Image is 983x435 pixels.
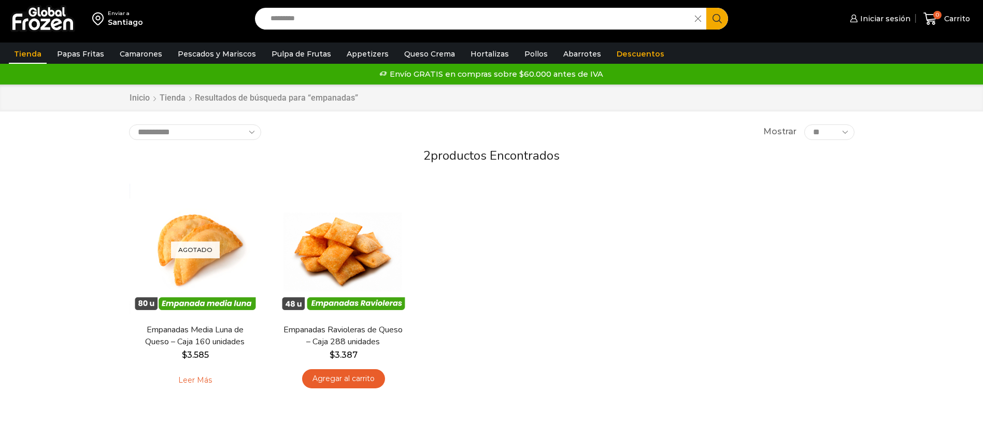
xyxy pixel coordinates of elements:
[266,44,336,64] a: Pulpa de Frutas
[182,350,187,360] span: $
[611,44,669,64] a: Descuentos
[302,369,385,388] a: Agregar al carrito: “Empanadas Ravioleras de Queso - Caja 288 unidades”
[763,126,796,138] span: Mostrar
[92,10,108,27] img: address-field-icon.svg
[162,369,228,391] a: Leé más sobre “Empanadas Media Luna de Queso - Caja 160 unidades”
[399,44,460,64] a: Queso Crema
[465,44,514,64] a: Hortalizas
[706,8,728,30] button: Search button
[942,13,970,24] span: Carrito
[330,350,358,360] bdi: 3.387
[115,44,167,64] a: Camarones
[921,7,973,31] a: 0 Carrito
[933,11,942,19] span: 0
[52,44,109,64] a: Papas Fritas
[108,17,143,27] div: Santiago
[341,44,394,64] a: Appetizers
[135,324,254,348] a: Empanadas Media Luna de Queso – Caja 160 unidades
[173,44,261,64] a: Pescados y Mariscos
[195,93,358,103] h1: Resultados de búsqueda para “empanadas”
[858,13,910,24] span: Iniciar sesión
[423,147,431,164] span: 2
[129,124,261,140] select: Pedido de la tienda
[283,324,403,348] a: Empanadas Ravioleras de Queso – Caja 288 unidades
[330,350,335,360] span: $
[129,92,358,104] nav: Breadcrumb
[558,44,606,64] a: Abarrotes
[159,92,186,104] a: Tienda
[171,242,220,259] p: Agotado
[519,44,553,64] a: Pollos
[9,44,47,64] a: Tienda
[129,92,150,104] a: Inicio
[182,350,209,360] bdi: 3.585
[431,147,560,164] span: productos encontrados
[847,8,910,29] a: Iniciar sesión
[108,10,143,17] div: Enviar a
